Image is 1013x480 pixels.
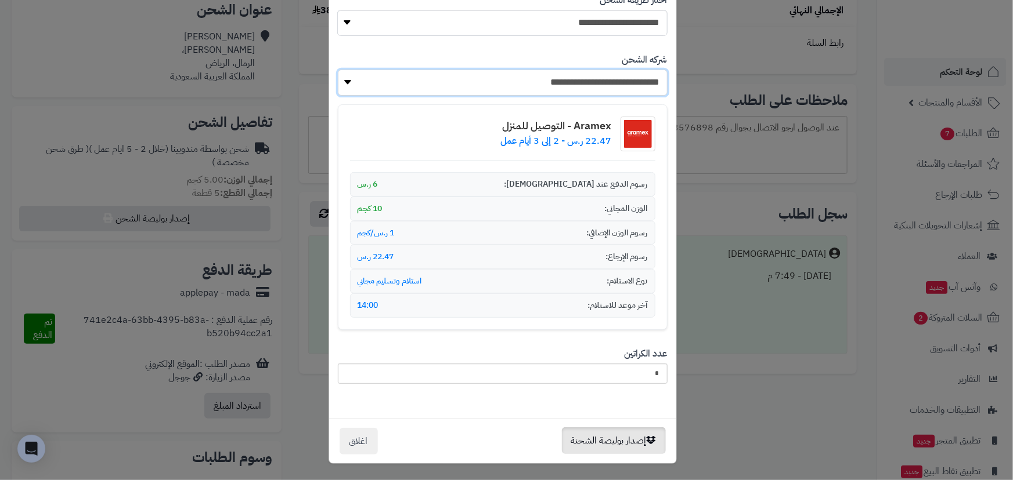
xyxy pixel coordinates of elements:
[358,203,383,214] span: 10 كجم
[501,120,612,132] h4: Aramex - التوصيل للمنزل
[621,117,655,151] img: شعار شركة الشحن
[358,300,378,311] span: 14:00
[340,428,378,454] button: اغلاق
[605,203,648,214] span: الوزن المجاني:
[588,300,648,311] span: آخر موعد للاستلام:
[504,179,648,190] span: رسوم الدفع عند [DEMOGRAPHIC_DATA]:
[625,347,668,361] label: عدد الكراتين
[606,251,648,263] span: رسوم الإرجاع:
[358,179,378,190] span: 6 ر.س
[358,227,395,239] span: 1 ر.س/كجم
[562,427,666,454] button: إصدار بوليصة الشحنة
[501,134,612,148] p: 22.47 ر.س - 2 إلى 3 أيام عمل
[358,251,394,263] span: 22.47 ر.س
[17,435,45,463] div: Open Intercom Messenger
[587,227,648,239] span: رسوم الوزن الإضافي:
[358,275,422,287] span: استلام وتسليم مجاني
[622,53,668,67] label: شركه الشحن
[607,275,648,287] span: نوع الاستلام:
